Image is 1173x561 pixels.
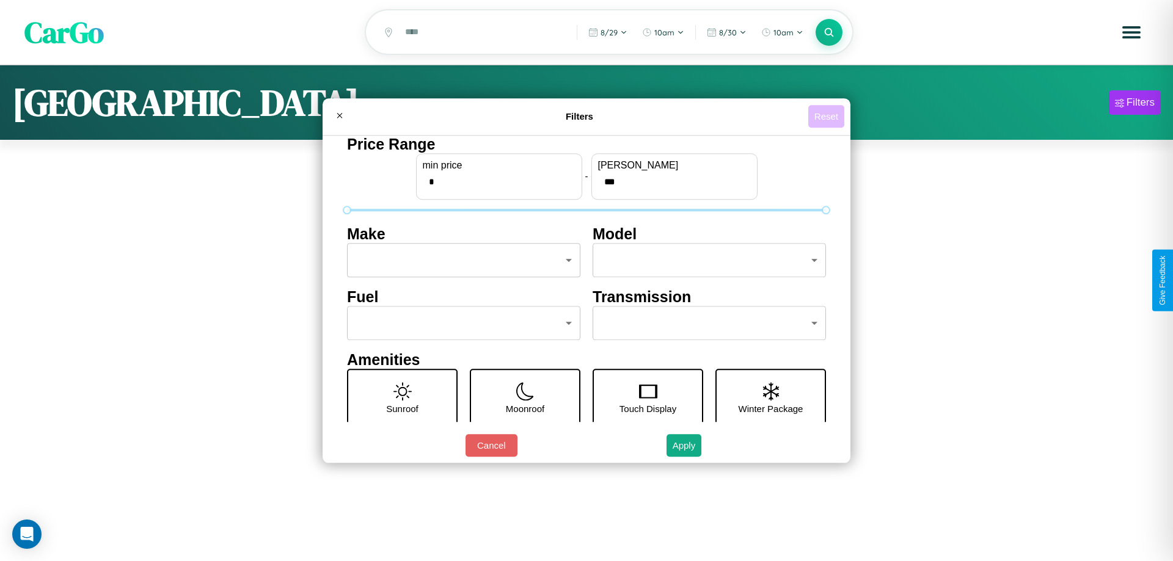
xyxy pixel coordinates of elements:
[12,78,359,128] h1: [GEOGRAPHIC_DATA]
[1114,15,1149,49] button: Open menu
[506,400,544,417] p: Moonroof
[386,400,418,417] p: Sunroof
[598,160,751,171] label: [PERSON_NAME]
[636,23,690,42] button: 10am
[466,434,517,457] button: Cancel
[351,111,808,121] h4: Filters
[719,27,737,37] span: 8 / 30
[12,519,42,549] div: Open Intercom Messenger
[1127,96,1155,109] div: Filters
[667,434,702,457] button: Apply
[701,23,753,42] button: 8/30
[1158,256,1167,305] div: Give Feedback
[585,168,588,184] p: -
[755,23,809,42] button: 10am
[347,136,826,153] h4: Price Range
[24,12,104,52] span: CarGo
[601,27,618,37] span: 8 / 29
[773,27,794,37] span: 10am
[347,351,826,369] h4: Amenities
[582,23,634,42] button: 8/29
[593,225,826,243] h4: Model
[423,160,576,171] label: min price
[347,225,580,243] h4: Make
[654,27,674,37] span: 10am
[619,400,676,417] p: Touch Display
[808,105,844,128] button: Reset
[593,288,826,306] h4: Transmission
[739,400,803,417] p: Winter Package
[1109,90,1161,115] button: Filters
[347,288,580,306] h4: Fuel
